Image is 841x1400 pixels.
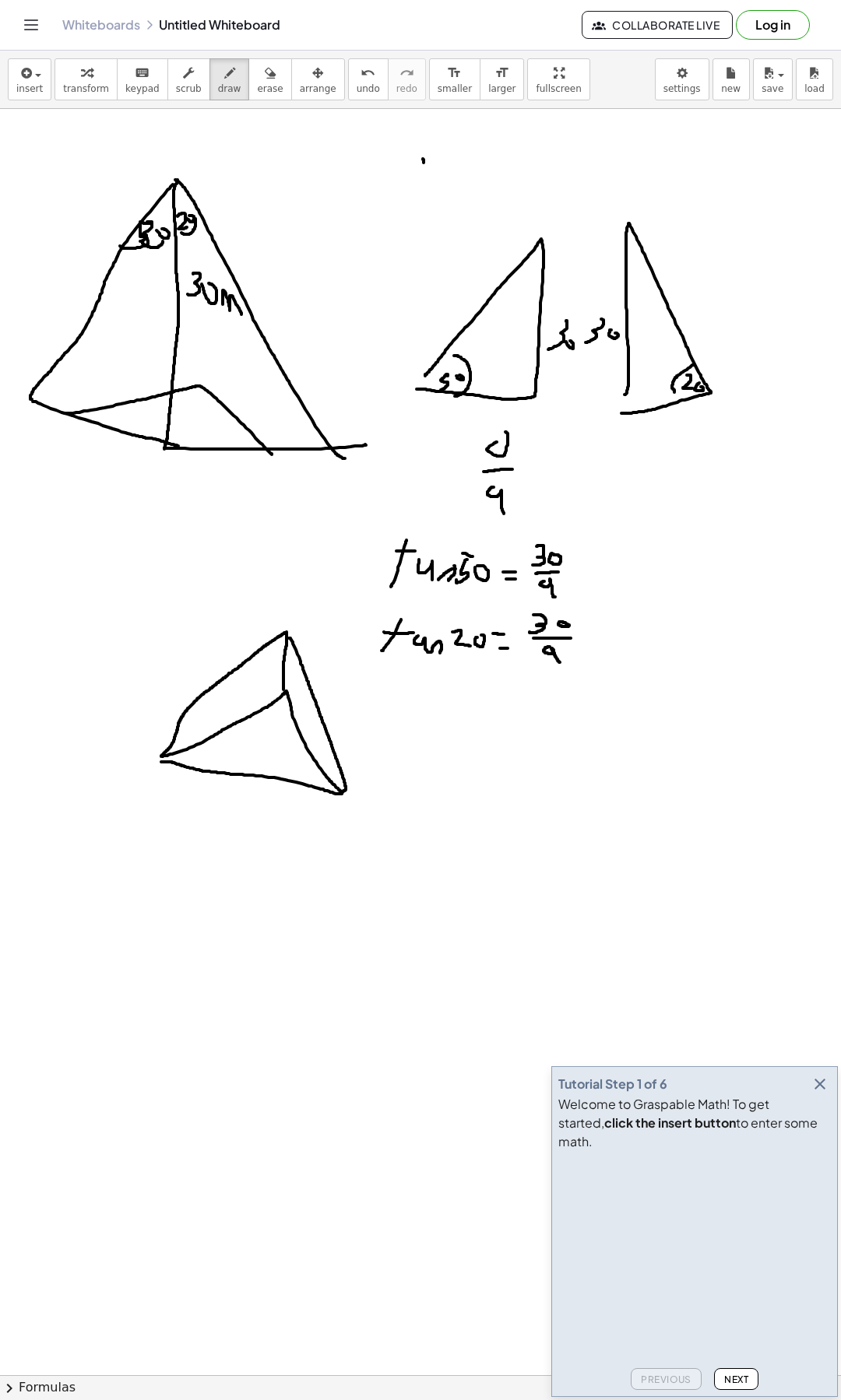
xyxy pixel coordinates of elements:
[488,83,516,94] span: larger
[494,64,509,82] i: format_size
[721,83,741,94] span: new
[429,58,480,100] button: format_sizesmaller
[357,83,380,94] span: undo
[796,58,833,100] button: load
[558,1095,831,1151] div: Welcome to Graspable Math! To get started, to enter some math.
[604,1114,736,1131] b: click the insert button
[125,83,160,94] span: keypad
[248,58,291,100] button: erase
[291,58,345,100] button: arrange
[209,58,250,100] button: draw
[257,83,283,94] span: erase
[16,83,43,94] span: insert
[655,58,709,100] button: settings
[218,83,241,94] span: draw
[300,83,336,94] span: arrange
[396,83,417,94] span: redo
[663,83,701,94] span: settings
[388,58,426,100] button: redoredo
[536,83,581,94] span: fullscreen
[713,58,750,100] button: new
[447,64,462,82] i: format_size
[348,58,389,100] button: undoundo
[117,58,168,100] button: keyboardkeypad
[167,58,210,100] button: scrub
[714,1368,758,1390] button: Next
[63,83,109,94] span: transform
[62,17,140,33] a: Whiteboards
[480,58,524,100] button: format_sizelarger
[582,11,733,39] button: Collaborate Live
[558,1075,667,1093] div: Tutorial Step 1 of 6
[527,58,589,100] button: fullscreen
[438,83,472,94] span: smaller
[8,58,51,100] button: insert
[762,83,783,94] span: save
[176,83,202,94] span: scrub
[595,18,720,32] span: Collaborate Live
[736,10,810,40] button: Log in
[753,58,793,100] button: save
[135,64,150,82] i: keyboard
[19,12,44,37] button: Toggle navigation
[55,58,118,100] button: transform
[724,1374,748,1385] span: Next
[804,83,825,94] span: load
[399,64,414,82] i: redo
[361,64,375,82] i: undo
